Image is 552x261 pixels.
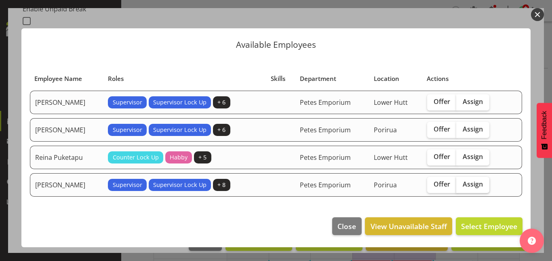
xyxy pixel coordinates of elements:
span: Employee Name [34,74,82,83]
span: Porirua [374,125,397,134]
span: Supervisor Lock Up [153,98,206,107]
span: Assign [463,98,483,106]
p: Available Employees [29,40,523,49]
span: + 6 [217,125,225,134]
span: Location [374,74,399,83]
span: Porirua [374,180,397,189]
span: Lower Hutt [374,98,408,107]
td: [PERSON_NAME] [30,118,103,142]
span: Actions [427,74,449,83]
td: Reina Puketapu [30,146,103,169]
span: Feedback [541,111,548,139]
button: Feedback - Show survey [537,103,552,158]
span: Assign [463,125,483,133]
span: + 6 [217,98,225,107]
span: Petes Emporium [300,125,351,134]
button: View Unavailable Staff [365,217,452,235]
span: Counter Lock Up [113,153,159,162]
span: Offer [434,98,450,106]
span: Assign [463,153,483,161]
span: Supervisor [113,180,142,189]
span: + 5 [198,153,206,162]
span: Petes Emporium [300,98,351,107]
span: Offer [434,125,450,133]
span: View Unavailable Staff [371,221,447,231]
span: Supervisor [113,125,142,134]
span: Supervisor Lock Up [153,125,206,134]
span: Offer [434,153,450,161]
span: Habby [170,153,188,162]
span: Department [300,74,336,83]
span: Skills [271,74,285,83]
img: help-xxl-2.png [528,237,536,245]
span: Roles [108,74,124,83]
span: Assign [463,180,483,188]
span: Close [337,221,356,231]
span: Offer [434,180,450,188]
span: Supervisor Lock Up [153,180,206,189]
span: Supervisor [113,98,142,107]
span: Lower Hutt [374,153,408,162]
span: Select Employee [461,221,517,231]
td: [PERSON_NAME] [30,173,103,197]
span: + 8 [217,180,225,189]
span: Petes Emporium [300,153,351,162]
span: Petes Emporium [300,180,351,189]
button: Select Employee [456,217,523,235]
button: Close [332,217,361,235]
td: [PERSON_NAME] [30,91,103,114]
